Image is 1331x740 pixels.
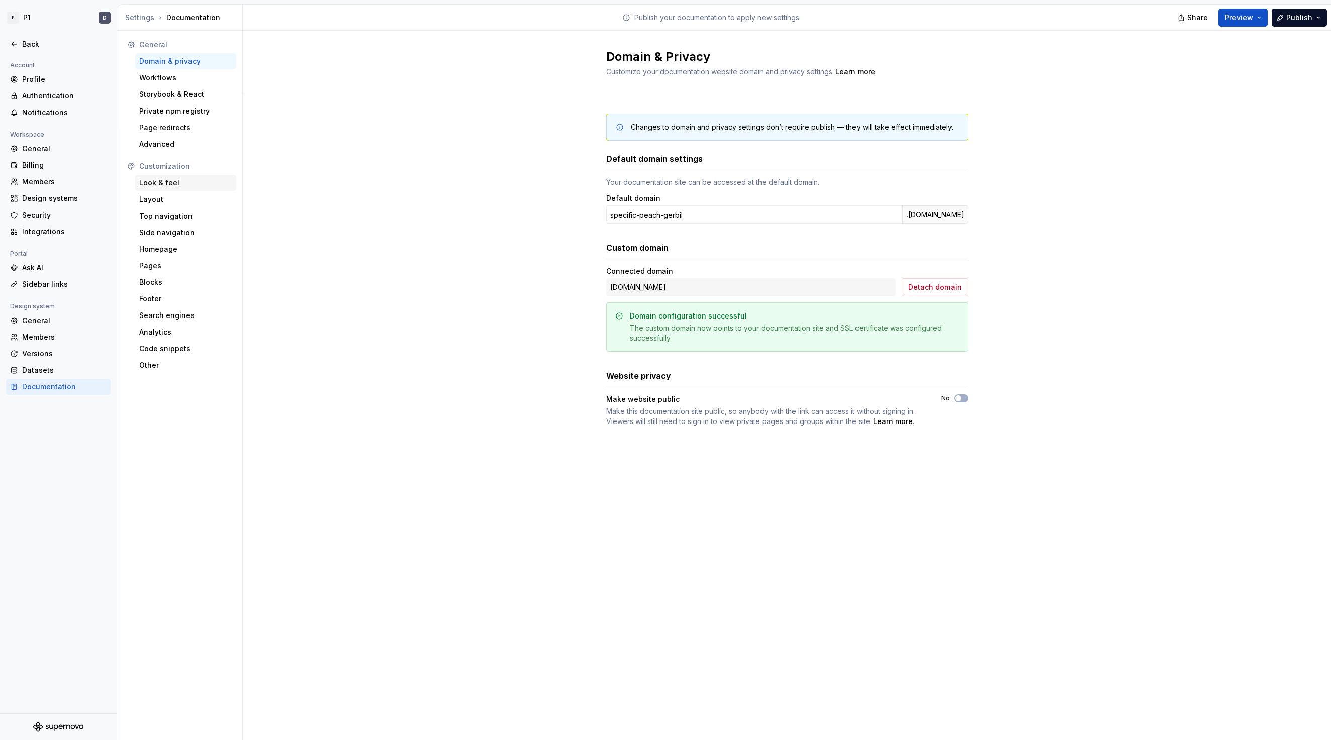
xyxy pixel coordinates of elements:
div: Customization [139,161,232,171]
div: Sidebar links [22,279,107,289]
a: Advanced [135,136,236,152]
a: Layout [135,191,236,207]
div: Workspace [6,129,48,141]
div: Other [139,360,232,370]
div: Workflows [139,73,232,83]
div: Top navigation [139,211,232,221]
span: Share [1187,13,1208,23]
a: Domain & privacy [135,53,236,69]
span: Publish [1286,13,1312,23]
div: Datasets [22,365,107,375]
div: Pages [139,261,232,271]
div: General [22,315,107,326]
div: Storybook & React [139,89,232,99]
a: Integrations [6,224,111,240]
div: Analytics [139,327,232,337]
div: General [22,144,107,154]
a: Ask AI [6,260,111,276]
div: The custom domain now points to your documentation site and SSL certificate was configured succes... [630,323,959,343]
div: Your documentation site can be accessed at the default domain. [606,177,968,187]
svg: Supernova Logo [33,722,83,732]
a: Learn more [835,67,875,77]
div: Billing [22,160,107,170]
div: Security [22,210,107,220]
div: P1 [23,13,31,23]
a: Workflows [135,70,236,86]
div: Domain configuration successful [630,311,747,321]
div: Connected domain [606,266,896,276]
label: No [941,394,950,402]
a: Page redirects [135,120,236,136]
div: Private npm registry [139,106,232,116]
a: Notifications [6,104,111,121]
button: Settings [125,13,154,23]
button: PP1D [2,7,115,29]
a: Members [6,174,111,190]
div: .[DOMAIN_NAME] [902,205,968,224]
div: Design system [6,300,59,312]
button: Publish [1272,9,1327,27]
div: Back [22,39,107,49]
div: Footer [139,294,232,304]
a: Versions [6,346,111,362]
a: Profile [6,71,111,87]
div: Code snippets [139,344,232,354]
h3: Custom domain [606,242,669,254]
h2: Domain & Privacy [606,49,956,65]
div: D [103,14,107,22]
a: Learn more [873,416,913,427]
a: General [6,312,111,329]
button: Share [1173,9,1214,27]
div: Changes to domain and privacy settings don’t require publish — they will take effect immediately. [631,122,953,132]
a: Authentication [6,88,111,104]
span: Make this documentation site public, so anybody with the link can access it without signing in. V... [606,407,915,426]
div: Authentication [22,91,107,101]
a: Documentation [6,379,111,395]
span: . [834,68,877,76]
div: Make website public [606,394,923,404]
div: Profile [22,74,107,84]
div: Account [6,59,39,71]
button: Preview [1218,9,1268,27]
div: Search engines [139,310,232,321]
span: Detach domain [908,282,962,292]
div: Members [22,177,107,187]
a: Code snippets [135,341,236,357]
div: Homepage [139,244,232,254]
h3: Default domain settings [606,153,703,165]
div: Integrations [22,227,107,237]
button: Detach domain [902,278,968,296]
div: Page redirects [139,123,232,133]
div: Documentation [22,382,107,392]
a: Storybook & React [135,86,236,102]
span: Preview [1225,13,1253,23]
a: Datasets [6,362,111,378]
div: Look & feel [139,178,232,188]
a: Back [6,36,111,52]
a: Top navigation [135,208,236,224]
div: Members [22,332,107,342]
a: Look & feel [135,175,236,191]
span: . [606,406,923,427]
div: Blocks [139,277,232,287]
div: Advanced [139,139,232,149]
label: Default domain [606,193,660,203]
div: Ask AI [22,263,107,273]
div: General [139,40,232,50]
a: Members [6,329,111,345]
div: P [7,12,19,24]
div: Versions [22,349,107,359]
a: Security [6,207,111,223]
div: Portal [6,248,32,260]
a: Private npm registry [135,103,236,119]
div: Design systems [22,193,107,203]
div: Domain & privacy [139,56,232,66]
a: Design systems [6,190,111,206]
div: Layout [139,194,232,204]
div: Side navigation [139,228,232,238]
span: Customize your documentation website domain and privacy settings. [606,67,834,76]
a: Analytics [135,324,236,340]
a: Homepage [135,241,236,257]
